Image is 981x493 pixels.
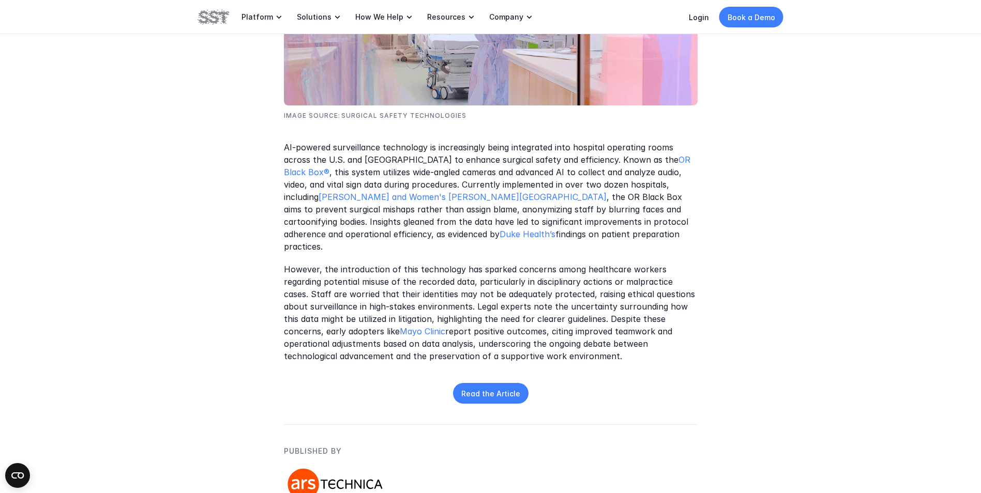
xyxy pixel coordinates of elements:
[453,383,529,404] a: Read the Article
[284,155,693,178] a: OR Black Box®
[319,192,607,203] a: [PERSON_NAME] and Women's [PERSON_NAME][GEOGRAPHIC_DATA]
[689,13,709,22] a: Login
[489,12,523,22] p: Company
[284,446,342,457] p: PUBLISHED BY
[719,7,783,27] a: Book a Demo
[284,264,698,363] p: However, the introduction of this technology has sparked concerns among healthcare workers regard...
[500,229,555,240] a: Duke Health’s
[198,8,229,26] img: SST logo
[355,12,403,22] p: How We Help
[242,12,273,22] p: Platform
[297,12,331,22] p: Solutions
[5,463,30,488] button: Open CMP widget
[284,142,698,253] p: AI-powered surveillance technology is increasingly being integrated into hospital operating rooms...
[427,12,465,22] p: Resources
[461,388,520,399] p: Read the Article
[284,111,340,120] p: Image Source:
[728,12,775,23] p: Book a Demo
[341,111,466,120] p: Surgical Safety Technologies
[400,327,445,337] a: Mayo Clinic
